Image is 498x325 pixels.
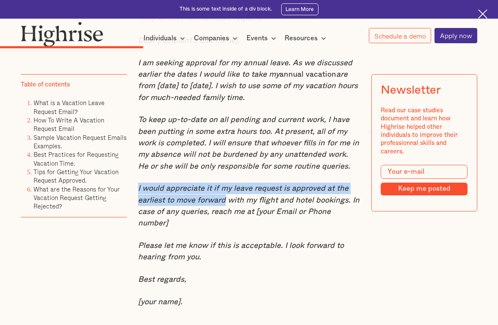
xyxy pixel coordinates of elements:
a: Tips for Getting Your Vacation Request Approved. [33,167,119,185]
img: Cross icon [478,9,487,19]
div: Companies [194,33,229,43]
em: To keep up-to-date on all pending and current work, I have been putting in some extra hours too. ... [138,116,359,170]
input: Keep me posted [381,183,468,196]
div: Newsletter [381,83,440,97]
em: I am seeking approval for my annual leave. As we discussed earlier the dates I would like to take my [138,59,352,78]
input: Your e-mail [381,165,468,179]
div: Table of contents [21,81,70,89]
em: [your name]. [138,298,183,306]
div: Events [246,33,279,43]
div: Resources [285,33,329,43]
em: I would appreciate it if my leave request is approved at the earliest to move forward with my fli... [138,184,360,227]
div: Events [246,33,268,43]
a: How To Write A Vacation Request Email [33,115,104,133]
a: Learn More [281,3,318,15]
em: Please let me know if this is acceptable. I look forward to hearing from you. [138,242,344,261]
div: Individuals [144,33,177,43]
img: Highrise logo [21,22,103,47]
a: What is a Vacation Leave Request Email? [33,98,105,116]
p: annual vacation [138,57,360,103]
div: Individuals [144,33,188,43]
form: Modal Form [381,165,468,195]
div: This is some text inside of a div block. [180,6,272,13]
div: Companies [194,33,240,43]
a: Best Practices for Requesting Vacation Time. [33,150,119,168]
div: Read our case studies document and learn how Highrise helped other individuals to improve their p... [381,106,468,156]
div: Resources [285,33,318,43]
a: Apply now [434,28,477,43]
a: Schedule a demo [369,28,431,43]
em: Best regards, [138,275,186,283]
em: are from [date] to [date]. I wish to use some of my vacation hours for much-needed family time. [138,70,358,102]
a: What are the Reasons for Your Vacation Request Getting Rejected? [33,184,120,211]
a: Sample Vacation Request Emails Examples. [33,133,127,151]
